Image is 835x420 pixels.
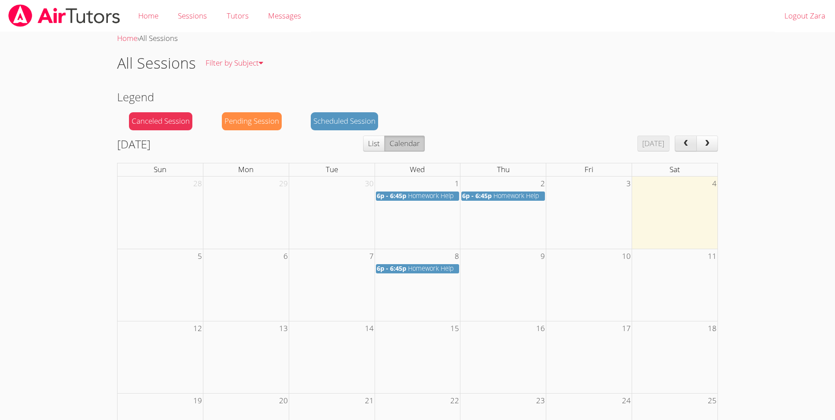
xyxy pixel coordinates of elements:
h2: [DATE] [117,136,151,152]
span: 11 [707,249,717,264]
span: Sun [154,164,166,174]
a: 6p - 6:45p Homework Help [376,264,460,273]
span: 6p - 6:45p [377,264,406,273]
span: 28 [192,177,203,191]
a: 6p - 6:45p Homework Help [461,192,545,201]
img: airtutors_banner-c4298cdbf04f3fff15de1276eac7730deb9818008684d7c2e4769d2f7ddbe033.png [7,4,121,27]
span: Thu [497,164,510,174]
span: 5 [197,249,203,264]
span: 24 [621,394,632,408]
span: 20 [278,394,289,408]
span: 29 [278,177,289,191]
span: 22 [449,394,460,408]
span: 25 [707,394,717,408]
a: Filter by Subject [196,47,273,79]
div: Canceled Session [129,112,192,130]
button: prev [675,136,697,151]
button: Calendar [384,136,424,151]
span: 1 [454,177,460,191]
span: Wed [410,164,425,174]
button: next [696,136,718,151]
span: 7 [368,249,375,264]
span: 21 [364,394,375,408]
span: 6p - 6:45p [462,192,492,200]
span: 17 [621,321,632,336]
a: 6p - 6:45p Homework Help [376,192,460,201]
span: 2 [540,177,546,191]
span: 23 [535,394,546,408]
span: Homework Help [493,192,539,200]
span: 19 [192,394,203,408]
span: Sat [669,164,680,174]
span: 8 [454,249,460,264]
button: [DATE] [637,136,669,151]
span: 30 [364,177,375,191]
span: Tue [326,164,338,174]
span: 6 [283,249,289,264]
h2: Legend [117,88,718,105]
span: 14 [364,321,375,336]
span: Fri [585,164,593,174]
h1: All Sessions [117,52,196,74]
span: 16 [535,321,546,336]
span: 3 [625,177,632,191]
div: Pending Session [222,112,282,130]
div: Scheduled Session [311,112,378,130]
span: Messages [268,11,301,21]
span: 6p - 6:45p [377,192,406,200]
span: Mon [238,164,254,174]
div: › [117,32,718,45]
button: List [363,136,385,151]
span: 9 [540,249,546,264]
span: 10 [621,249,632,264]
span: 4 [711,177,717,191]
span: 13 [278,321,289,336]
span: Homework Help [408,192,454,200]
a: Home [117,33,137,43]
span: All Sessions [139,33,178,43]
span: Homework Help [408,264,454,273]
span: 18 [707,321,717,336]
span: 15 [449,321,460,336]
span: 12 [192,321,203,336]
